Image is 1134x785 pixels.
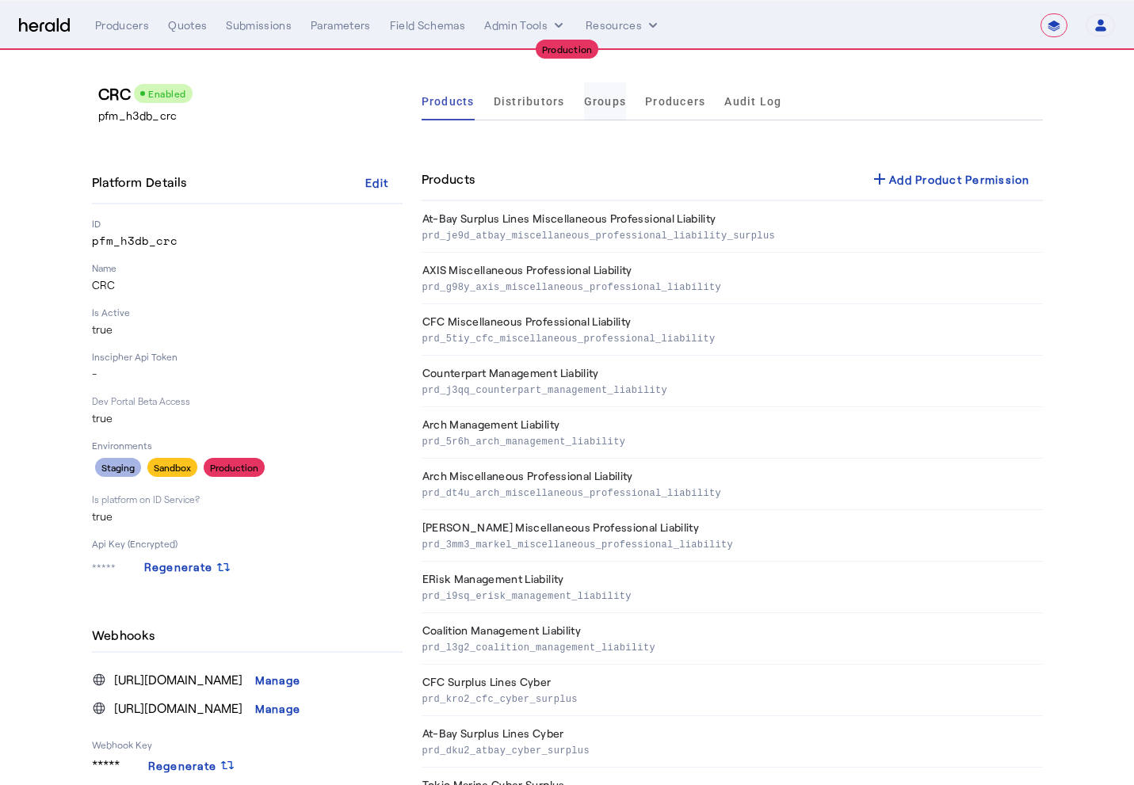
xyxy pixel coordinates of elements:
p: pfm_h3db_crc [92,233,403,249]
p: prd_j3qq_counterpart_management_liability [422,381,1037,397]
h4: Platform Details [92,173,193,192]
p: - [92,366,403,382]
p: true [92,509,403,524]
th: Counterpart Management Liability [422,356,1043,407]
a: Groups [584,82,627,120]
p: Name [92,261,403,274]
p: prd_i9sq_erisk_management_liability [422,587,1037,603]
span: Groups [584,96,627,107]
div: Quotes [168,17,207,33]
p: ID [92,217,403,230]
th: ERisk Management Liability [422,562,1043,613]
p: Dev Portal Beta Access [92,394,403,407]
th: CFC Surplus Lines Cyber [422,665,1043,716]
th: CFC Miscellaneous Professional Liability [422,304,1043,356]
th: Arch Management Liability [422,407,1043,459]
h3: CRC [98,82,409,105]
p: Is platform on ID Service? [92,493,403,505]
p: prd_je9d_atbay_miscellaneous_professional_liability_surplus [422,227,1037,242]
p: pfm_h3db_crc [98,108,409,124]
li: Webhook Key [92,722,403,751]
div: Add Product Permission [870,170,1030,189]
p: prd_kro2_cfc_cyber_surplus [422,690,1037,706]
span: [URL][DOMAIN_NAME] [114,699,242,718]
button: Regenerate [136,751,249,779]
p: prd_5r6h_arch_management_liability [422,433,1037,448]
p: Environments [92,439,403,452]
button: Manage [242,665,314,694]
span: [URL][DOMAIN_NAME] [114,670,242,689]
th: Coalition Management Liability [422,613,1043,665]
p: prd_5tiy_cfc_miscellaneous_professional_liability [422,330,1037,345]
th: Arch Miscellaneous Professional Liability [422,459,1043,510]
p: Inscipher Api Token [92,350,403,363]
th: AXIS Miscellaneous Professional Liability [422,253,1043,304]
div: Manage [255,672,301,688]
button: Add Product Permission [857,165,1043,193]
span: Distributors [494,96,565,107]
p: true [92,410,403,426]
p: prd_3mm3_markel_miscellaneous_professional_liability [422,535,1037,551]
button: internal dropdown menu [484,17,567,33]
p: prd_dt4u_arch_miscellaneous_professional_liability [422,484,1037,500]
span: Audit Log [724,96,781,107]
div: Production [536,40,599,59]
div: Manage [255,700,301,717]
button: Regenerate [132,553,245,581]
a: Audit Log [724,82,781,120]
span: Regenerate [144,561,213,574]
button: Manage [242,694,314,722]
span: Regenerate [148,757,217,774]
span: Products [422,96,475,107]
p: prd_g98y_axis_miscellaneous_professional_liability [422,278,1037,294]
p: Is Active [92,306,403,318]
div: Edit [365,174,388,191]
button: Resources dropdown menu [586,17,661,33]
div: Sandbox [147,458,197,477]
p: prd_dku2_atbay_cyber_surplus [422,741,1037,757]
h4: Webhooks [92,626,162,645]
p: true [92,322,403,337]
div: Staging [95,458,141,477]
div: Field Schemas [390,17,466,33]
a: Distributors [494,82,565,120]
img: Herald Logo [19,18,70,33]
div: Parameters [311,17,371,33]
p: CRC [92,277,403,293]
span: Producers [645,96,705,107]
p: prd_l3g2_coalition_management_liability [422,638,1037,654]
th: [PERSON_NAME] Miscellaneous Professional Liability [422,510,1043,562]
h4: Products [422,170,475,189]
div: Producers [95,17,149,33]
p: Api Key (Encrypted) [92,537,403,550]
div: Submissions [226,17,292,33]
th: At-Bay Surplus Lines Cyber [422,716,1043,768]
button: Edit [352,168,403,196]
a: Producers [645,82,705,120]
th: At-Bay Surplus Lines Miscellaneous Professional Liability [422,201,1043,253]
span: Enabled [148,88,186,99]
a: Products [422,82,475,120]
div: Production [204,458,265,477]
mat-icon: add [870,170,889,189]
